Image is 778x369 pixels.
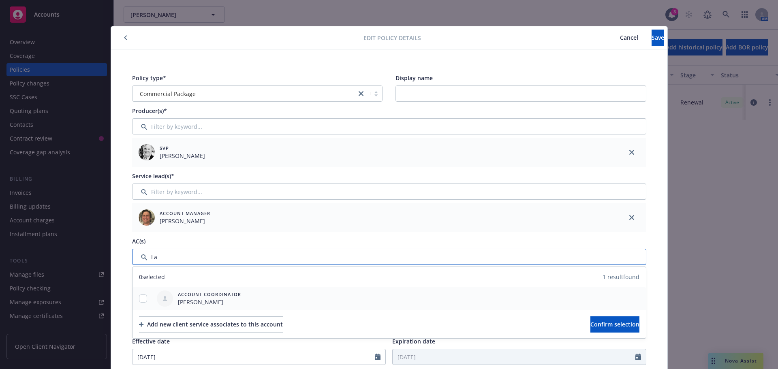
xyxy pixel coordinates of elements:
[160,151,205,160] span: [PERSON_NAME]
[375,354,380,360] svg: Calendar
[363,34,421,42] span: Edit policy details
[590,320,639,328] span: Confirm selection
[140,90,196,98] span: Commercial Package
[607,30,652,46] button: Cancel
[652,34,664,41] span: Save
[132,74,166,82] span: Policy type*
[356,89,366,98] a: close
[132,249,646,265] input: Filter by keyword...
[132,118,646,134] input: Filter by keyword...
[139,209,155,226] img: employee photo
[160,210,210,217] span: Account Manager
[652,30,664,46] button: Save
[160,145,205,151] span: SVP
[137,90,353,98] span: Commercial Package
[627,213,637,222] a: close
[132,107,167,115] span: Producer(s)*
[132,237,145,245] span: AC(s)
[620,34,638,41] span: Cancel
[133,349,375,365] input: MM/DD/YYYY
[139,317,283,332] div: Add new client service associates to this account
[160,217,210,225] span: [PERSON_NAME]
[178,291,241,298] span: Account Coordinator
[590,316,639,333] button: Confirm selection
[395,74,433,82] span: Display name
[139,316,283,333] button: Add new client service associates to this account
[635,354,641,360] svg: Calendar
[178,298,241,306] span: [PERSON_NAME]
[139,273,165,281] span: 0 selected
[132,337,170,345] span: Effective date
[392,337,435,345] span: Expiration date
[603,273,639,281] span: 1 result found
[627,147,637,157] a: close
[132,183,646,200] input: Filter by keyword...
[132,172,174,180] span: Service lead(s)*
[393,349,635,365] input: MM/DD/YYYY
[139,144,155,160] img: employee photo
